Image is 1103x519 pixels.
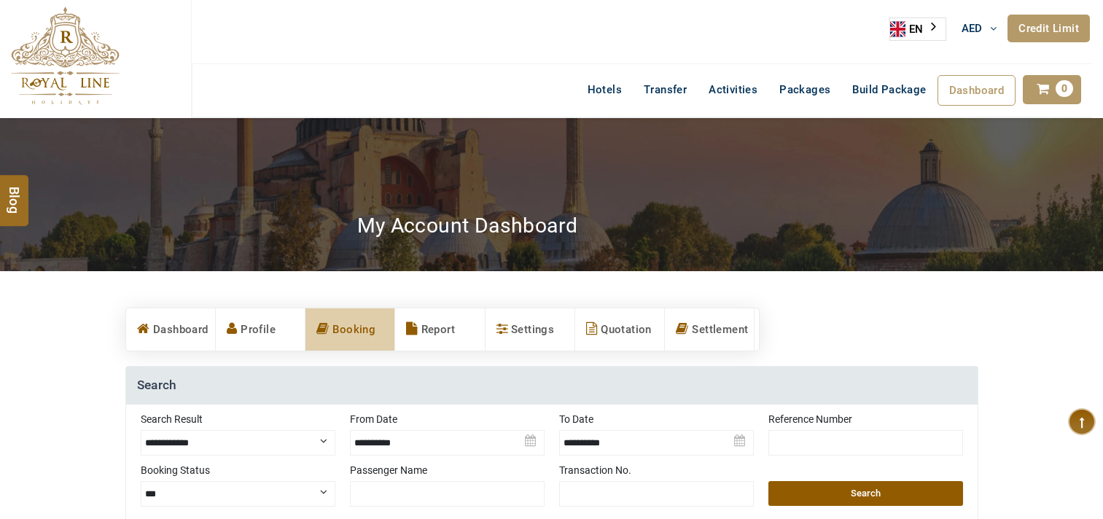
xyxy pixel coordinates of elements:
a: Report [395,308,484,351]
label: Transaction No. [559,463,754,477]
a: Hotels [577,75,633,104]
label: Reference Number [768,412,963,426]
a: Settlement [665,308,754,351]
a: Activities [698,75,768,104]
label: Booking Status [141,463,335,477]
a: Packages [768,75,841,104]
span: Dashboard [949,84,1005,97]
img: The Royal Line Holidays [11,7,120,105]
span: 0 [1056,80,1073,97]
a: Settings [486,308,574,351]
a: EN [890,18,946,40]
a: Dashboard [126,308,215,351]
h2: My Account Dashboard [357,213,578,238]
a: Credit Limit [1007,15,1090,42]
h4: Search [126,367,978,405]
button: Search [768,481,963,506]
a: Build Package [841,75,937,104]
span: AED [962,22,983,35]
a: Transfer [633,75,698,104]
a: 0 [1023,75,1081,104]
a: Quotation [575,308,664,351]
span: Blog [5,186,24,198]
aside: Language selected: English [889,17,946,41]
a: Booking [305,308,394,351]
a: Profile [216,308,305,351]
div: Language [889,17,946,41]
label: Search Result [141,412,335,426]
label: Passenger Name [350,463,545,477]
